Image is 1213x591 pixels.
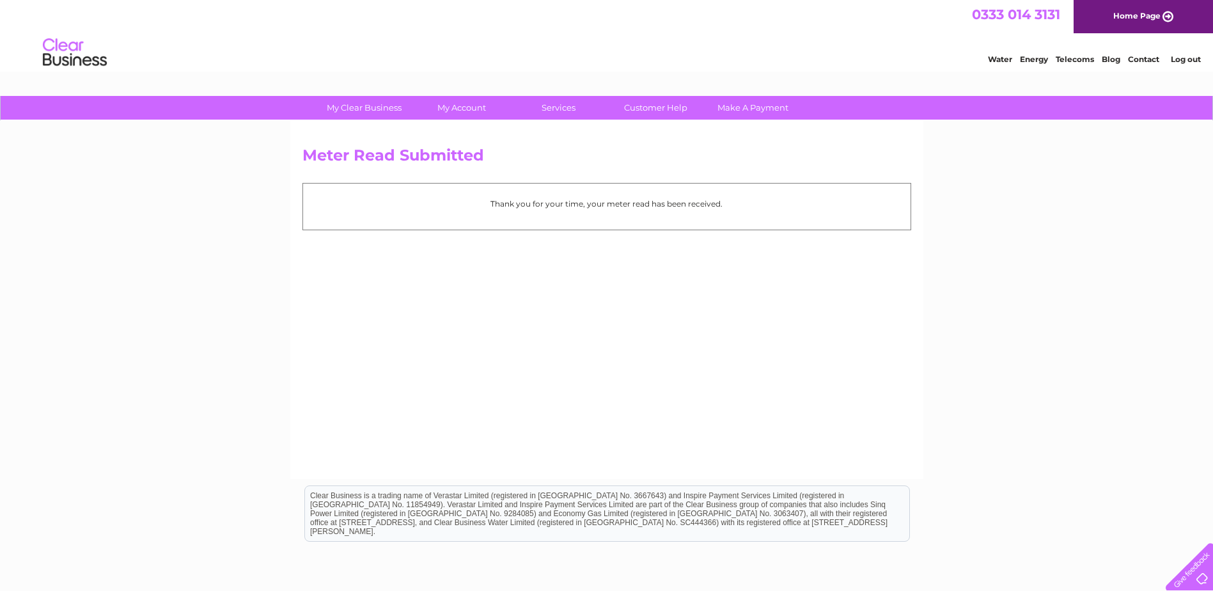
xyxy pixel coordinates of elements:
[409,96,514,120] a: My Account
[305,7,909,62] div: Clear Business is a trading name of Verastar Limited (registered in [GEOGRAPHIC_DATA] No. 3667643...
[972,6,1060,22] a: 0333 014 3131
[309,198,904,210] p: Thank you for your time, your meter read has been received.
[311,96,417,120] a: My Clear Business
[1128,54,1159,64] a: Contact
[1171,54,1201,64] a: Log out
[42,33,107,72] img: logo.png
[1102,54,1120,64] a: Blog
[1056,54,1094,64] a: Telecoms
[603,96,708,120] a: Customer Help
[506,96,611,120] a: Services
[988,54,1012,64] a: Water
[700,96,806,120] a: Make A Payment
[302,146,911,171] h2: Meter Read Submitted
[1020,54,1048,64] a: Energy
